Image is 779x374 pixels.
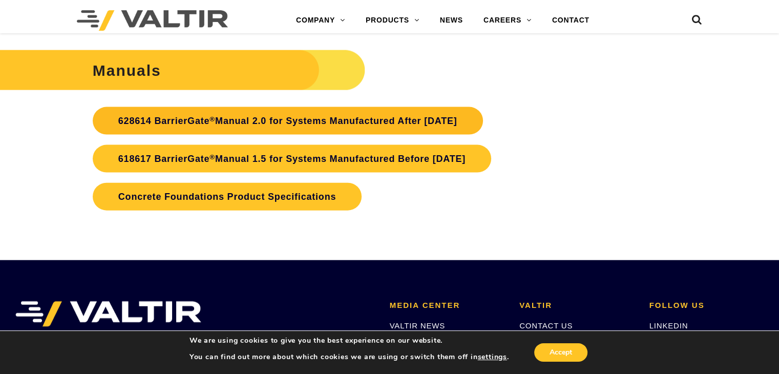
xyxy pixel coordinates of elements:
sup: ® [209,115,215,123]
img: Valtir [77,10,228,31]
strong: Manuals [93,62,161,79]
a: 628614 BarrierGate®Manual 2.0 for Systems Manufactured After [DATE] [93,107,483,135]
a: LINKEDIN [649,321,688,330]
button: Accept [534,343,587,362]
sup: ® [209,153,215,161]
button: settings [477,352,507,362]
a: PRODUCTS [355,10,430,31]
a: 618617 BarrierGate®Manual 1.5 for Systems Manufactured Before [DATE] [93,145,491,173]
a: Concrete Foundations Product Specifications [93,183,362,211]
img: VALTIR [15,301,201,327]
h2: MEDIA CENTER [390,301,504,310]
h2: FOLLOW US [649,301,764,310]
a: NEWS [430,10,473,31]
p: You can find out more about which cookies we are using or switch them off in . [190,352,509,362]
p: We are using cookies to give you the best experience on our website. [190,336,509,345]
a: VALTIR NEWS [390,321,445,330]
a: CONTACT US [519,321,573,330]
h2: VALTIR [519,301,634,310]
a: CAREERS [473,10,542,31]
a: COMPANY [286,10,355,31]
a: CONTACT [542,10,600,31]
